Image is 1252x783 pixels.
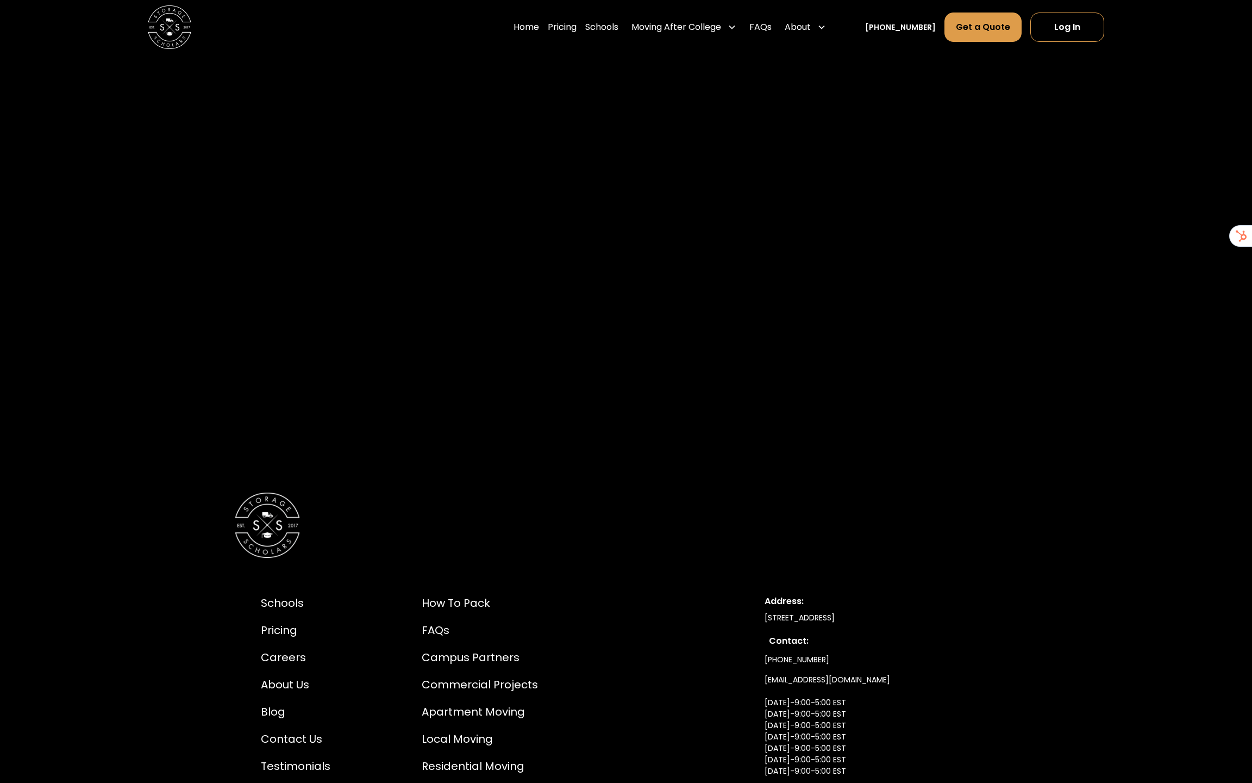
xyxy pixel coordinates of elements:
a: Home [514,12,539,42]
a: Schools [261,595,330,611]
div: Moving After College [627,12,741,42]
a: Log In [1030,13,1104,42]
a: [PHONE_NUMBER] [865,22,936,33]
a: Commercial Projects [422,676,538,693]
a: [PHONE_NUMBER] [765,650,829,670]
a: Contact Us [261,731,330,747]
a: Residential Moving [422,758,538,774]
a: Careers [261,649,330,666]
div: [STREET_ADDRESS] [765,612,991,624]
a: Pricing [548,12,577,42]
a: Schools [585,12,618,42]
a: Pricing [261,622,330,638]
div: Address: [765,595,991,608]
img: Storage Scholars main logo [148,5,191,49]
img: Storage Scholars Logomark. [235,493,300,558]
a: Testimonials [261,758,330,774]
a: Blog [261,704,330,720]
a: Campus Partners [422,649,538,666]
a: How to Pack [422,595,538,611]
div: Moving After College [631,21,721,34]
a: Apartment Moving [422,704,538,720]
div: About [780,12,830,42]
a: Get a Quote [944,13,1022,42]
a: FAQs [422,622,538,638]
div: Contact: [769,635,987,648]
a: About Us [261,676,330,693]
a: Local Moving [422,731,538,747]
a: FAQs [749,12,772,42]
div: About [785,21,811,34]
